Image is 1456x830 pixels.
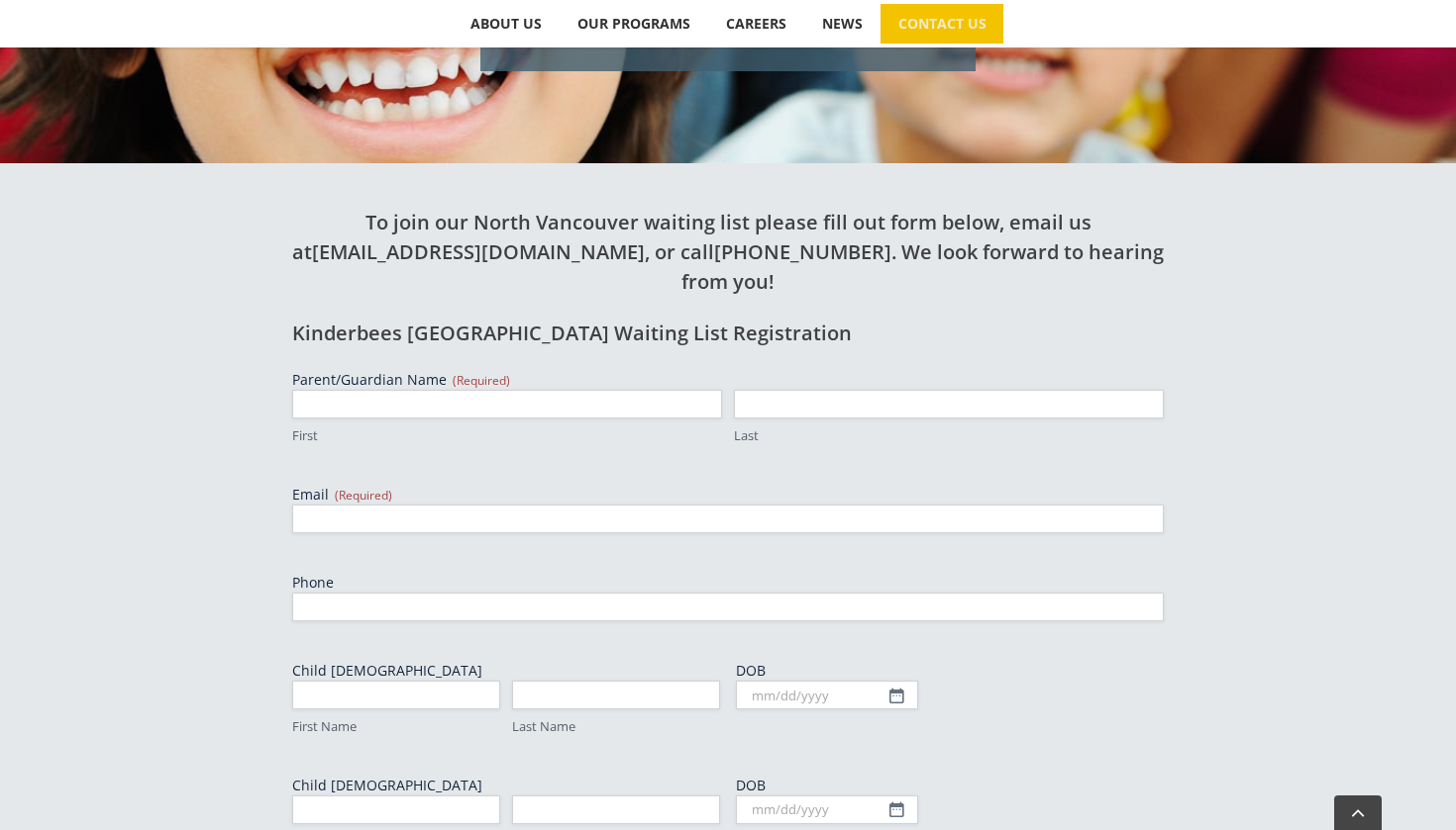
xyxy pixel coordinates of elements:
[736,795,918,824] input: mm/dd/yyyy
[726,17,786,31] span: CAREERS
[734,426,1164,445] label: Last
[453,372,510,389] span: (Required)
[512,717,720,736] label: Last Name
[736,776,1164,795] label: DOB
[292,573,1164,593] label: Phone
[577,17,690,31] span: OUR PROGRAMS
[292,776,482,795] legend: Child [DEMOGRAPHIC_DATA]
[292,319,1164,348] h2: Kinderbees [GEOGRAPHIC_DATA] Waiting List Registration
[714,238,891,265] a: [PHONE_NUMBER]
[292,661,482,681] legend: Child [DEMOGRAPHIC_DATA]
[736,661,1164,681] label: DOB
[292,370,510,390] legend: Parent/Guardian Name
[292,426,722,445] label: First
[804,4,880,44] a: NEWS
[312,238,645,265] a: [EMAIL_ADDRESS][DOMAIN_NAME]
[335,487,392,504] span: (Required)
[292,485,1164,505] label: Email
[560,4,707,44] a: OUR PROGRAMS
[708,4,803,44] a: CAREERS
[822,17,863,31] span: NEWS
[292,208,1164,297] h2: To join our North Vancouver waiting list please fill out form below, email us at , or call . We l...
[881,4,1003,44] a: CONTACT US
[292,717,500,736] label: First Name
[898,17,987,31] span: CONTACT US
[736,681,918,709] input: mm/dd/yyyy
[470,17,542,31] span: ABOUT US
[453,4,559,44] a: ABOUT US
